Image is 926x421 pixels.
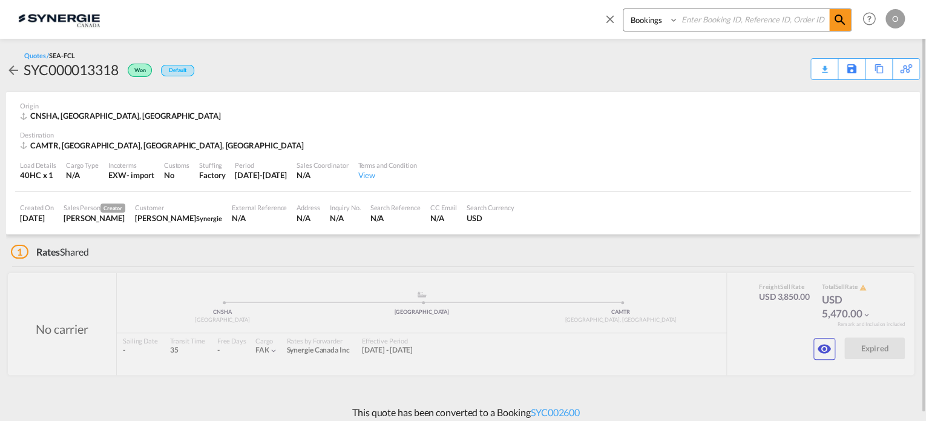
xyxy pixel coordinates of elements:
div: Cargo Type [66,161,99,170]
div: Origin [20,101,906,110]
div: Default [161,65,194,76]
span: Synergie [196,214,222,222]
div: CAMTR, Montreal, QC, Americas [20,140,307,151]
span: icon-close [603,8,623,38]
div: Sales Coordinator [297,161,348,170]
div: Terms and Condition [358,161,416,170]
div: Period [235,161,287,170]
span: CNSHA, [GEOGRAPHIC_DATA], [GEOGRAPHIC_DATA] [30,111,221,121]
div: View [358,170,416,181]
div: Won [119,60,155,79]
span: Creator [100,204,125,213]
div: Inquiry No. [330,203,361,212]
div: - import [126,170,154,181]
span: SEA-FCL [49,51,74,59]
div: Search Reference [370,203,420,212]
button: icon-eye [813,338,835,360]
div: Destination [20,130,906,139]
span: Won [134,67,149,78]
img: 1f56c880d42311ef80fc7dca854c8e59.png [18,5,100,33]
md-icon: icon-eye [817,342,832,356]
div: Help [859,8,885,30]
span: 1 [11,245,28,259]
md-icon: icon-arrow-left [6,63,21,78]
span: Help [859,8,879,29]
div: 40HC x 1 [20,170,56,181]
input: Enter Booking ID, Reference ID, Order ID [678,9,829,30]
div: External Reference [232,203,287,212]
div: CNSHA, Shanghai, Asia Pacific [20,110,224,121]
div: N/A [297,213,320,224]
div: Address [297,203,320,212]
div: N/A [232,213,287,224]
div: nancy gingras [135,213,222,224]
div: N/A [430,213,457,224]
div: Incoterms [108,161,154,170]
md-icon: icon-magnify [833,13,847,27]
div: Quotes /SEA-FCL [24,51,75,60]
div: SYC000013318 [24,60,119,79]
div: Factory Stuffing [199,170,225,181]
div: N/A [66,170,99,181]
a: SYC002600 [531,406,580,418]
md-icon: icon-download [817,61,832,70]
div: Sales Person [64,203,125,213]
div: Quote PDF is not available at this time [817,59,832,70]
div: O [885,9,905,28]
span: icon-magnify [829,9,851,31]
div: Customs [164,161,189,170]
div: 31 Jul 2025 [235,170,287,181]
div: Load Details [20,161,56,170]
div: No [164,170,189,181]
div: Customer [135,203,222,212]
div: Save As Template [838,59,865,79]
div: CC Email [430,203,457,212]
div: icon-arrow-left [6,60,24,79]
md-icon: icon-close [603,12,617,25]
div: N/A [370,213,420,224]
div: Created On [20,203,54,212]
div: 16 Jul 2025 [20,213,54,224]
div: N/A [330,213,361,224]
div: EXW [108,170,126,181]
div: N/A [297,170,348,181]
p: This quote has been converted to a Booking [346,406,580,419]
div: Shared [11,245,89,259]
div: Stuffing [199,161,225,170]
div: Adriana Groposila [64,213,125,224]
span: Rates [36,246,61,257]
div: USD [467,213,514,224]
div: Search Currency [467,203,514,212]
